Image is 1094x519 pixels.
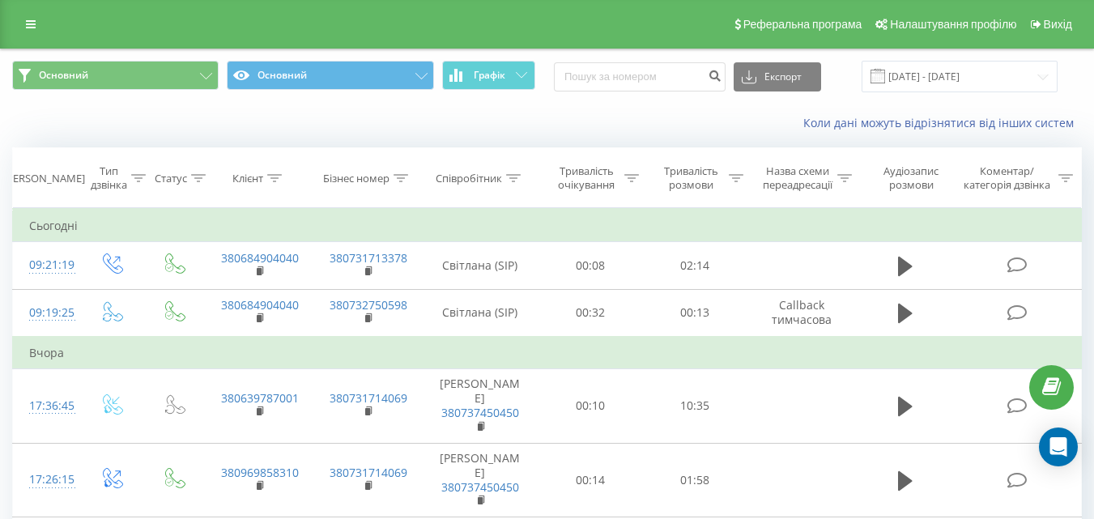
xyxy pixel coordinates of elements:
[13,210,1082,242] td: Сьогодні
[643,289,747,337] td: 00:13
[1039,428,1078,466] div: Open Intercom Messenger
[538,443,643,517] td: 00:14
[762,164,833,192] div: Назва схеми переадресації
[538,242,643,289] td: 00:08
[155,172,187,185] div: Статус
[323,172,389,185] div: Бізнес номер
[221,390,299,406] a: 380639787001
[658,164,725,192] div: Тривалість розмови
[221,250,299,266] a: 380684904040
[474,70,505,81] span: Графік
[13,337,1082,369] td: Вчора
[422,242,538,289] td: Світлана (SIP)
[29,297,63,329] div: 09:19:25
[643,242,747,289] td: 02:14
[441,479,519,495] a: 380737450450
[330,297,407,313] a: 380732750598
[29,464,63,496] div: 17:26:15
[803,115,1082,130] a: Коли дані можуть відрізнятися вiд інших систем
[890,18,1016,31] span: Налаштування профілю
[221,297,299,313] a: 380684904040
[960,164,1054,192] div: Коментар/категорія дзвінка
[91,164,127,192] div: Тип дзвінка
[442,61,535,90] button: Графік
[643,368,747,443] td: 10:35
[422,368,538,443] td: [PERSON_NAME]
[330,390,407,406] a: 380731714069
[734,62,821,91] button: Експорт
[747,289,856,337] td: Callback тимчасова
[221,465,299,480] a: 380969858310
[12,61,219,90] button: Основний
[538,289,643,337] td: 00:32
[227,61,433,90] button: Основний
[441,405,519,420] a: 380737450450
[330,250,407,266] a: 380731713378
[422,443,538,517] td: [PERSON_NAME]
[871,164,952,192] div: Аудіозапис розмови
[422,289,538,337] td: Світлана (SIP)
[643,443,747,517] td: 01:58
[436,172,502,185] div: Співробітник
[39,69,88,82] span: Основний
[3,172,85,185] div: [PERSON_NAME]
[553,164,620,192] div: Тривалість очікування
[232,172,263,185] div: Клієнт
[29,249,63,281] div: 09:21:19
[29,390,63,422] div: 17:36:45
[554,62,726,91] input: Пошук за номером
[538,368,643,443] td: 00:10
[743,18,862,31] span: Реферальна програма
[330,465,407,480] a: 380731714069
[1044,18,1072,31] span: Вихід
